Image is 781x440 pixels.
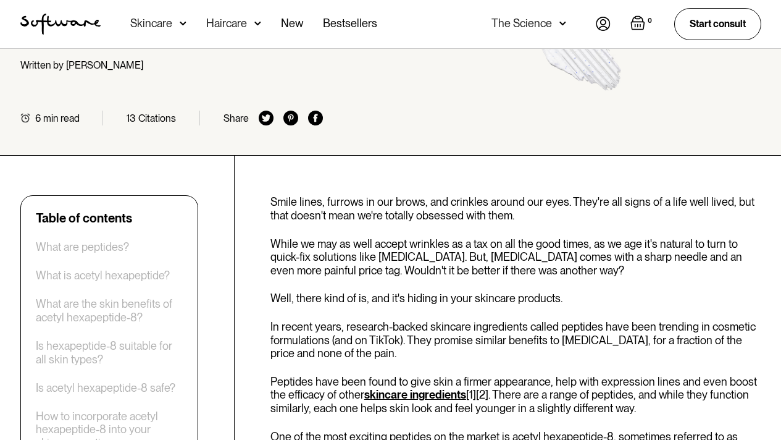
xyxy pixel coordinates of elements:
p: In recent years, research-backed skincare ingredients called peptides have been trending in cosme... [270,320,761,360]
a: skincare ingredients [364,388,466,401]
div: min read [43,112,80,124]
a: Is acetyl hexapeptide-8 safe? [36,381,175,395]
div: Haircare [206,17,247,30]
div: [PERSON_NAME] [66,59,143,71]
a: Start consult [674,8,761,40]
p: Peptides have been found to give skin a firmer appearance, help with expression lines and even bo... [270,375,761,415]
img: arrow down [559,17,566,30]
p: Smile lines, furrows in our brows, and crinkles around our eyes. They're all signs of a life well... [270,195,761,222]
div: Table of contents [36,211,132,226]
p: While we may as well accept wrinkles as a tax on all the good times, as we age it's natural to tu... [270,237,761,277]
a: What are the skin benefits of acetyl hexapeptide-8? [36,297,183,324]
p: Well, there kind of is, and it's hiding in your skincare products. [270,292,761,305]
div: 6 [35,112,41,124]
a: Is hexapeptide-8 suitable for all skin types? [36,339,183,366]
div: Written by [20,59,64,71]
img: arrow down [180,17,186,30]
img: twitter icon [259,111,274,125]
div: Citations [138,112,176,124]
a: Open empty cart [630,15,654,33]
div: The Science [491,17,552,30]
div: Skincare [130,17,172,30]
a: home [20,14,101,35]
img: facebook icon [308,111,323,125]
img: pinterest icon [283,111,298,125]
img: Software Logo [20,14,101,35]
div: 13 [127,112,136,124]
div: Share [223,112,249,124]
a: What are peptides? [36,240,129,254]
img: arrow down [254,17,261,30]
a: What is acetyl hexapeptide? [36,269,170,282]
div: 0 [645,15,654,27]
